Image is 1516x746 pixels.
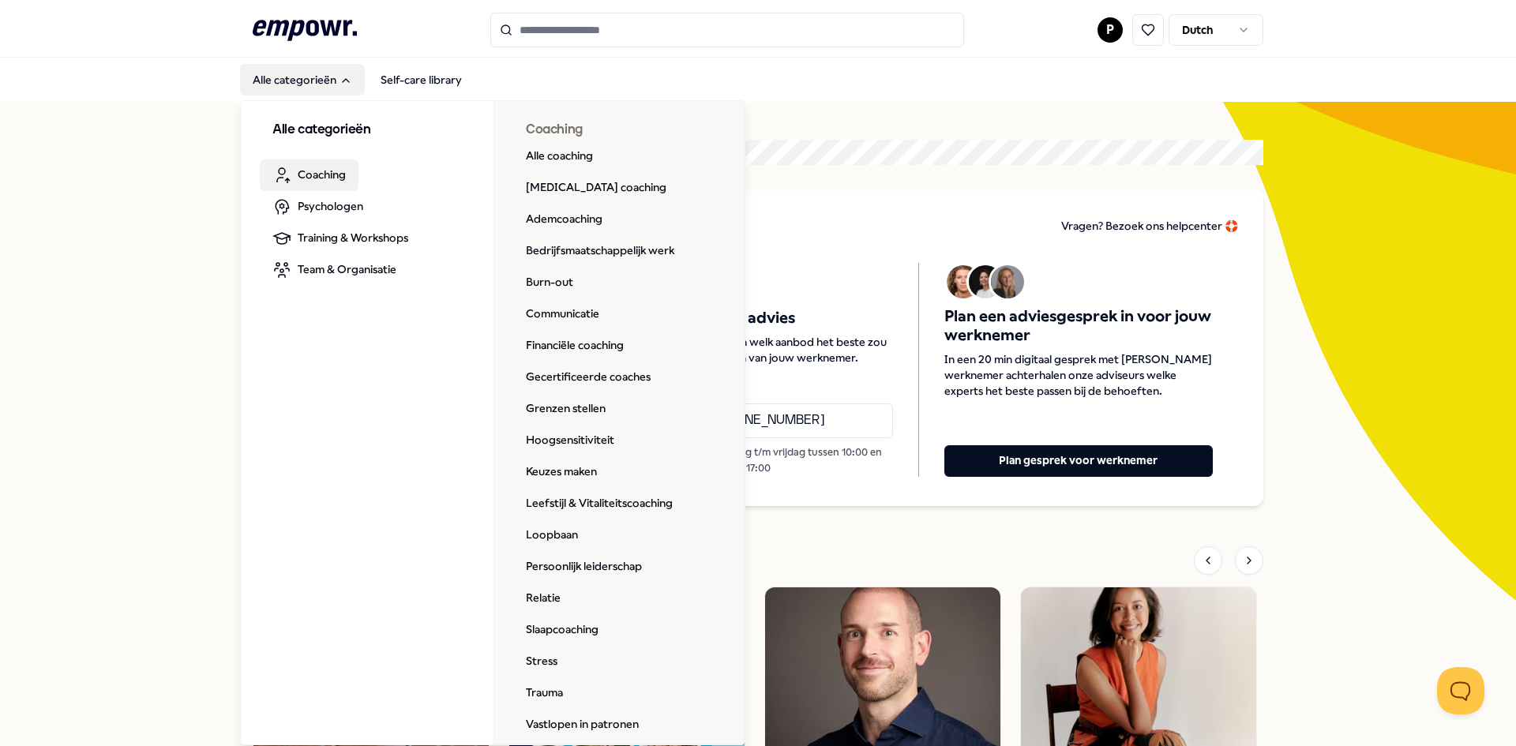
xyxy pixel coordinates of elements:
a: Keuzes maken [513,456,610,488]
span: Vragen? Bezoek ons helpcenter 🛟 [1061,219,1238,232]
a: Vragen? Bezoek ons helpcenter 🛟 [1061,216,1238,238]
button: Plan gesprek voor werknemer [944,445,1213,477]
a: Gecertificeerde coaches [513,362,663,393]
button: Alle categorieën [240,64,365,96]
a: Communicatie [513,298,612,330]
a: Team & Organisatie [260,254,409,286]
a: Relatie [513,583,573,614]
a: Leefstijl & Vitaliteitscoaching [513,488,685,519]
input: Search for products, categories or subcategories [490,13,964,47]
div: Alle categorieën [241,101,746,746]
a: Loopbaan [513,519,591,551]
span: Overleg zelf telefonisch welk aanbod het beste zou passen bij de behoeften van jouw werknemer. [624,334,892,366]
a: Coaching [260,159,358,191]
a: [MEDICAL_DATA] coaching [513,172,679,204]
a: Psychologen [260,191,376,223]
span: In een 20 min digitaal gesprek met [PERSON_NAME] werknemer achterhalen onze adviseurs welke exper... [944,351,1213,399]
button: P [1098,17,1123,43]
a: Stress [513,646,570,677]
span: Team & Organisatie [298,261,396,278]
a: Self-care library [368,64,475,96]
span: Krijg telefonisch advies [624,309,892,328]
a: Hoogsensitiviteit [513,425,627,456]
h3: Alle categorieën [272,120,462,141]
span: Plan een adviesgesprek in voor jouw werknemer [944,307,1213,345]
a: Burn-out [513,267,586,298]
a: Persoonlijk leiderschap [513,551,655,583]
a: Alle coaching [513,141,606,172]
span: Coaching [298,166,346,183]
span: Psychologen [298,197,363,215]
iframe: Help Scout Beacon - Open [1437,667,1484,714]
a: Training & Workshops [260,223,421,254]
span: Training & Workshops [298,229,408,246]
h3: Coaching [526,120,715,141]
a: Trauma [513,677,576,709]
nav: Main [240,64,475,96]
a: Bedrijfsmaatschappelijk werk [513,235,687,267]
a: Slaapcoaching [513,614,611,646]
a: Ademcoaching [513,204,615,235]
p: Bereikbaar van maandag t/m vrijdag tussen 10:00 en 17:00 [624,444,892,477]
a: Vastlopen in patronen [513,709,651,740]
a: Bel [PHONE_NUMBER] [624,403,892,438]
a: Financiële coaching [513,330,636,362]
img: Avatar [991,265,1024,298]
img: Avatar [947,265,980,298]
a: Grenzen stellen [513,393,618,425]
img: Avatar [969,265,1002,298]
